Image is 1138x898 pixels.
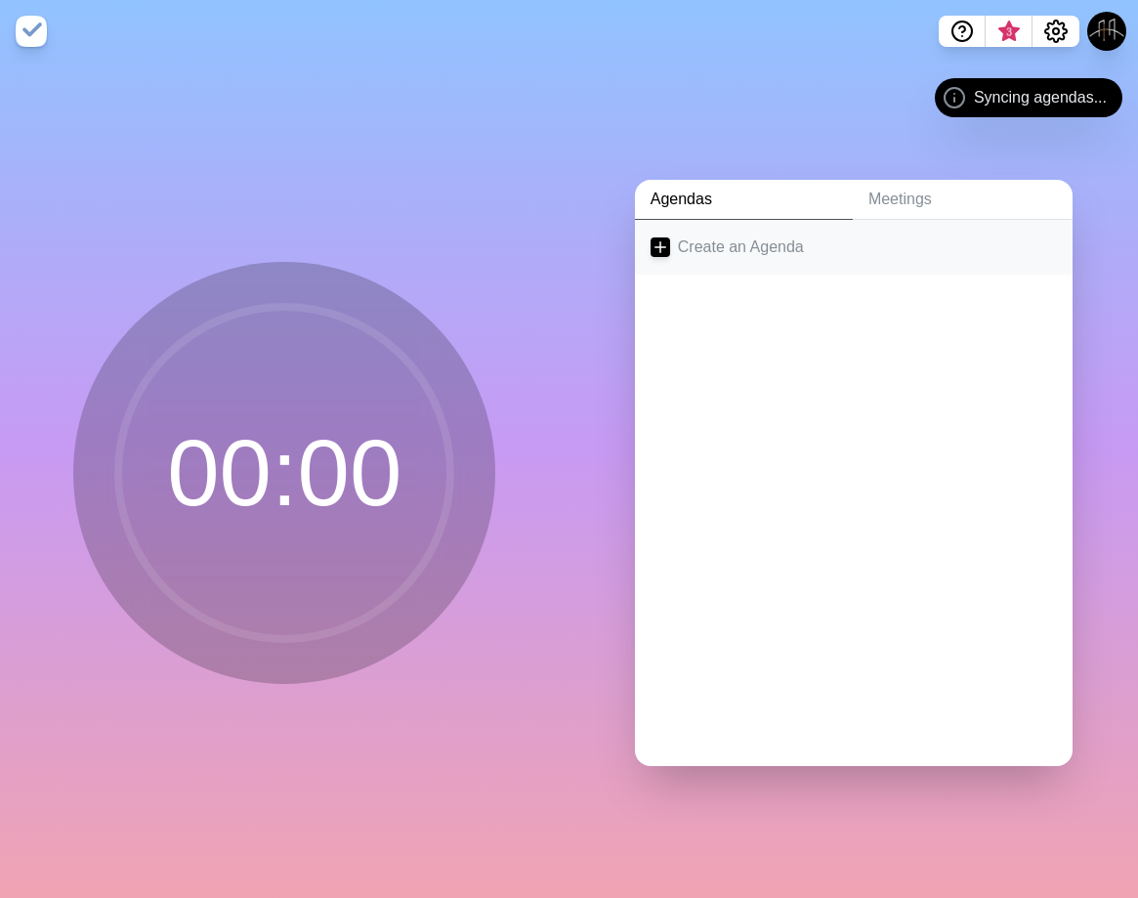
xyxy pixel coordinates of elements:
[1001,24,1017,40] span: 3
[635,180,853,220] a: Agendas
[939,16,986,47] button: Help
[986,16,1033,47] button: What’s new
[1033,16,1079,47] button: Settings
[974,86,1107,109] span: Syncing agendas...
[16,16,47,47] img: timeblocks logo
[853,180,1073,220] a: Meetings
[635,220,1073,275] a: Create an Agenda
